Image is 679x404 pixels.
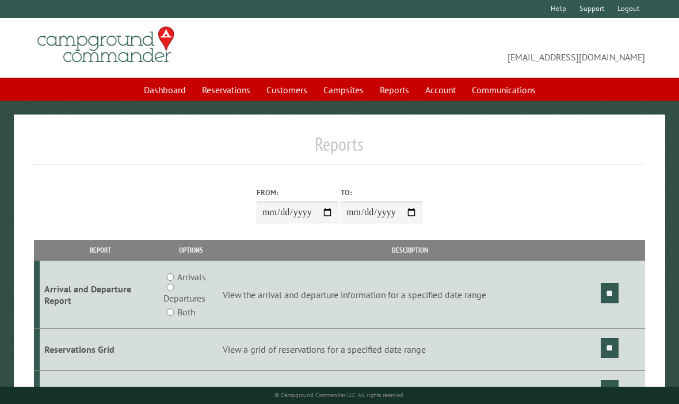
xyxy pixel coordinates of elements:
[373,79,416,101] a: Reports
[40,261,162,329] td: Arrival and Departure Report
[221,240,599,260] th: Description
[40,329,162,371] td: Reservations Grid
[221,329,599,371] td: View a grid of reservations for a specified date range
[34,133,645,165] h1: Reports
[260,79,314,101] a: Customers
[316,79,371,101] a: Campsites
[341,187,422,198] label: To:
[40,240,162,260] th: Report
[257,187,338,198] label: From:
[163,291,205,305] label: Departures
[339,32,645,64] span: [EMAIL_ADDRESS][DOMAIN_NAME]
[162,240,221,260] th: Options
[177,270,206,284] label: Arrivals
[34,22,178,67] img: Campground Commander
[177,305,195,319] label: Both
[274,391,405,399] small: © Campground Commander LLC. All rights reserved.
[137,79,193,101] a: Dashboard
[418,79,463,101] a: Account
[221,261,599,329] td: View the arrival and departure information for a specified date range
[195,79,257,101] a: Reservations
[465,79,543,101] a: Communications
